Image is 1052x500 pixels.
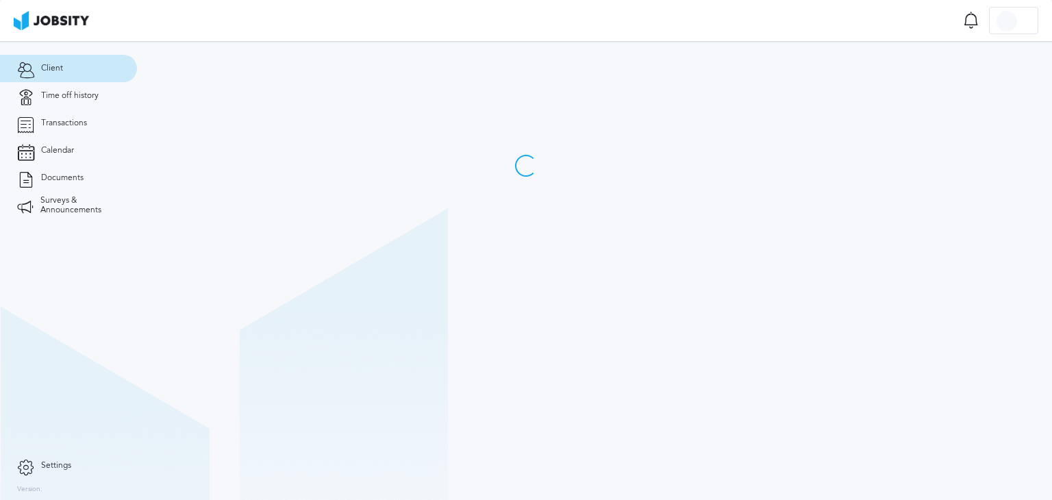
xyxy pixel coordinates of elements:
[41,461,71,471] span: Settings
[41,146,74,155] span: Calendar
[41,173,84,183] span: Documents
[41,64,63,73] span: Client
[41,118,87,128] span: Transactions
[41,91,99,101] span: Time off history
[40,196,120,215] span: Surveys & Announcements
[17,486,42,494] label: Version:
[14,11,89,30] img: ab4bad089aa723f57921c736e9817d99.png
